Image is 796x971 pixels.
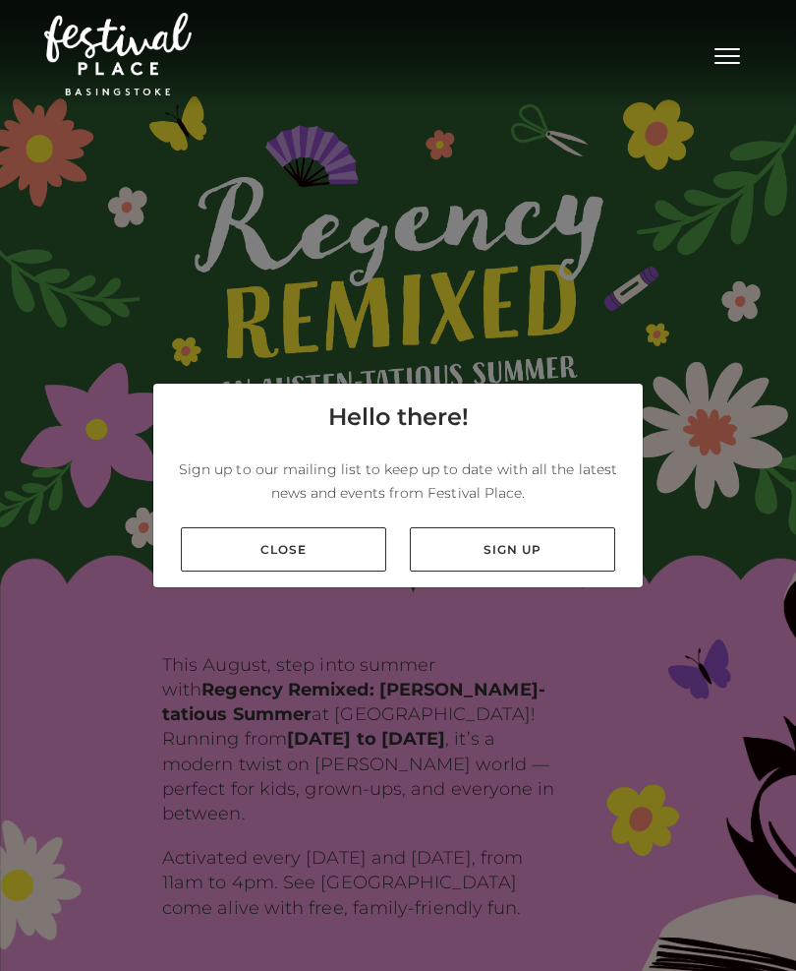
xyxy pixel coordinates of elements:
h4: Hello there! [328,399,469,435]
a: Sign up [410,527,615,572]
img: Festival Place Logo [44,13,192,95]
button: Toggle navigation [703,39,752,68]
p: Sign up to our mailing list to keep up to date with all the latest news and events from Festival ... [169,457,627,505]
a: Close [181,527,386,572]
